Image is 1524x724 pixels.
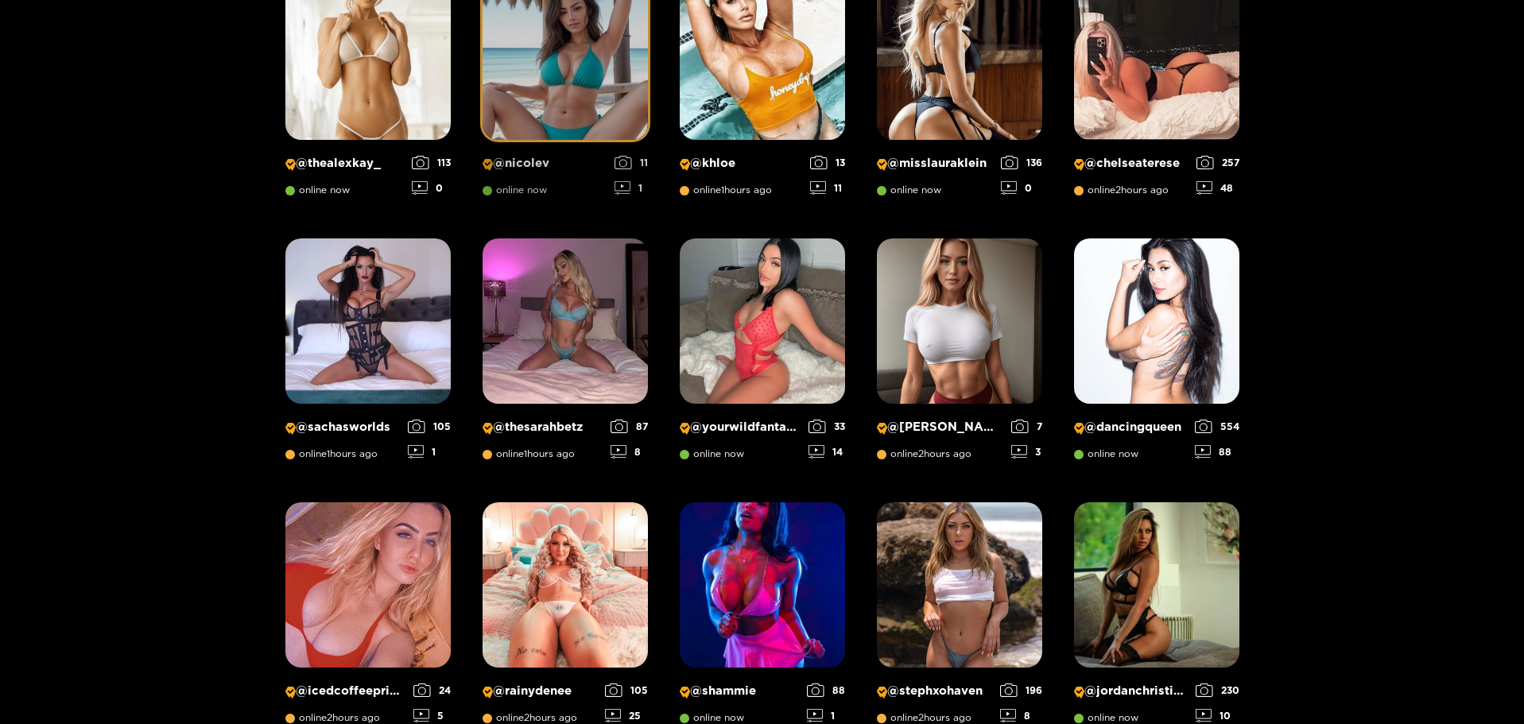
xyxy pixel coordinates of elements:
span: online 2 hours ago [483,712,577,723]
div: 0 [1001,181,1042,195]
p: @ misslauraklein [877,156,993,171]
img: Creator Profile Image: jordanchristine_15 [1074,502,1239,668]
div: 24 [413,683,451,697]
img: Creator Profile Image: icedcoffeeprincess [285,502,451,668]
img: Creator Profile Image: rainydenee [483,502,648,668]
p: @ thealexkay_ [285,156,404,171]
div: 257 [1196,156,1239,169]
p: @ jordanchristine_15 [1074,683,1188,699]
div: 5 [413,709,451,722]
span: online 2 hours ago [877,712,971,723]
div: 88 [1195,445,1239,459]
div: 1 [807,709,845,722]
img: Creator Profile Image: sachasworlds [285,238,451,404]
div: 88 [807,683,845,697]
img: Creator Profile Image: michelle [877,238,1042,404]
p: @ rainydenee [483,683,597,699]
a: Creator Profile Image: yourwildfantasyy69@yourwildfantasyy69online now3314 [680,238,845,470]
p: @ [PERSON_NAME] [877,420,1003,435]
div: 113 [412,156,451,169]
div: 1 [408,445,451,459]
div: 87 [611,420,648,433]
p: @ stephxohaven [877,683,992,699]
div: 105 [605,683,648,697]
div: 0 [412,181,451,195]
div: 48 [1196,181,1239,195]
div: 136 [1001,156,1042,169]
p: @ dancingqueen [1074,420,1187,435]
span: online 2 hours ago [285,712,380,723]
img: Creator Profile Image: shammie [680,502,845,668]
span: online now [877,184,941,196]
div: 196 [1000,683,1042,697]
div: 8 [1000,709,1042,722]
img: Creator Profile Image: yourwildfantasyy69 [680,238,845,404]
span: online now [680,712,744,723]
p: @ shammie [680,683,799,699]
p: @ thesarahbetz [483,420,603,435]
div: 10 [1196,709,1239,722]
p: @ chelseaterese [1074,156,1189,171]
span: online 1 hours ago [680,184,772,196]
span: online now [1074,712,1138,723]
img: Creator Profile Image: thesarahbetz [483,238,648,404]
div: 1 [615,181,648,195]
span: online 1 hours ago [285,448,378,459]
span: online now [483,184,547,196]
p: @ nicolev [483,156,607,171]
span: online 2 hours ago [877,448,971,459]
div: 11 [615,156,648,169]
div: 33 [809,420,845,433]
a: Creator Profile Image: thesarahbetz@thesarahbetzonline1hours ago878 [483,238,648,470]
div: 13 [810,156,845,169]
p: @ khloe [680,156,802,171]
div: 14 [809,445,845,459]
div: 11 [810,181,845,195]
a: Creator Profile Image: dancingqueen@dancingqueenonline now55488 [1074,238,1239,470]
span: online 1 hours ago [483,448,575,459]
span: online now [1074,448,1138,459]
a: Creator Profile Image: michelle@[PERSON_NAME]online2hours ago73 [877,238,1042,470]
img: Creator Profile Image: stephxohaven [877,502,1042,668]
div: 8 [611,445,648,459]
div: 554 [1195,420,1239,433]
p: @ yourwildfantasyy69 [680,420,801,435]
a: Creator Profile Image: sachasworlds@sachasworldsonline1hours ago1051 [285,238,451,470]
span: online now [680,448,744,459]
p: @ icedcoffeeprincess [285,683,405,699]
div: 230 [1196,683,1239,697]
img: Creator Profile Image: dancingqueen [1074,238,1239,404]
span: online 2 hours ago [1074,184,1169,196]
div: 105 [408,420,451,433]
div: 7 [1011,420,1042,433]
div: 25 [605,709,648,722]
div: 3 [1011,445,1042,459]
span: online now [285,184,350,196]
p: @ sachasworlds [285,420,400,435]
